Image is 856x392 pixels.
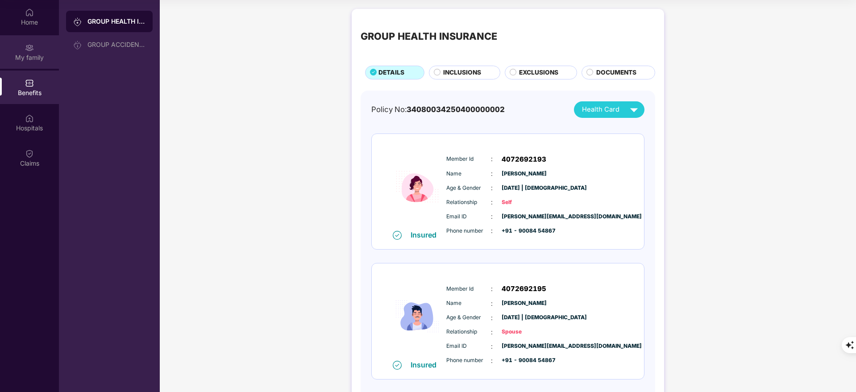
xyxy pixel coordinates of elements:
[73,41,82,50] img: svg+xml;base64,PHN2ZyB3aWR0aD0iMjAiIGhlaWdodD0iMjAiIHZpZXdCb3g9IjAgMCAyMCAyMCIgZmlsbD0ibm9uZSIgeG...
[491,313,493,323] span: :
[361,29,497,44] div: GROUP HEALTH INSURANCE
[502,356,546,365] span: +91 - 90084 54867
[446,328,491,336] span: Relationship
[491,226,493,236] span: :
[502,170,546,178] span: [PERSON_NAME]
[25,8,34,17] img: svg+xml;base64,PHN2ZyBpZD0iSG9tZSIgeG1sbnM9Imh0dHA6Ly93d3cudzMub3JnLzIwMDAvc3ZnIiB3aWR0aD0iMjAiIG...
[491,299,493,309] span: :
[491,154,493,164] span: :
[407,105,505,114] span: 34080034250400000002
[393,361,402,370] img: svg+xml;base64,PHN2ZyB4bWxucz0iaHR0cDovL3d3dy53My5vcmcvMjAwMC9zdmciIHdpZHRoPSIxNiIgaGVpZ2h0PSIxNi...
[502,213,546,221] span: [PERSON_NAME][EMAIL_ADDRESS][DOMAIN_NAME]
[25,43,34,52] img: svg+xml;base64,PHN2ZyB3aWR0aD0iMjAiIGhlaWdodD0iMjAiIHZpZXdCb3g9IjAgMCAyMCAyMCIgZmlsbD0ibm9uZSIgeG...
[491,327,493,337] span: :
[446,155,491,163] span: Member Id
[446,184,491,192] span: Age & Gender
[391,143,444,230] img: icon
[502,227,546,235] span: +91 - 90084 54867
[87,41,145,48] div: GROUP ACCIDENTAL INSURANCE
[446,356,491,365] span: Phone number
[596,68,636,78] span: DOCUMENTS
[502,313,546,322] span: [DATE] | [DEMOGRAPHIC_DATA]
[491,212,493,221] span: :
[502,284,546,294] span: 4072692195
[491,169,493,179] span: :
[491,183,493,193] span: :
[446,198,491,207] span: Relationship
[87,17,145,26] div: GROUP HEALTH INSURANCE
[446,213,491,221] span: Email ID
[446,227,491,235] span: Phone number
[491,197,493,207] span: :
[502,328,546,336] span: Spouse
[446,170,491,178] span: Name
[411,360,442,369] div: Insured
[411,230,442,239] div: Insured
[502,198,546,207] span: Self
[378,68,404,78] span: DETAILS
[25,79,34,88] img: svg+xml;base64,PHN2ZyBpZD0iQmVuZWZpdHMiIHhtbG5zPSJodHRwOi8vd3d3LnczLm9yZy8yMDAwL3N2ZyIgd2lkdGg9Ij...
[491,356,493,366] span: :
[626,102,642,117] img: svg+xml;base64,PHN2ZyB4bWxucz0iaHR0cDovL3d3dy53My5vcmcvMjAwMC9zdmciIHZpZXdCb3g9IjAgMCAyNCAyNCIgd2...
[371,104,505,115] div: Policy No:
[502,299,546,308] span: [PERSON_NAME]
[25,149,34,158] img: svg+xml;base64,PHN2ZyBpZD0iQ2xhaW0iIHhtbG5zPSJodHRwOi8vd3d3LnczLm9yZy8yMDAwL3N2ZyIgd2lkdGg9IjIwIi...
[502,154,546,165] span: 4072692193
[393,231,402,240] img: svg+xml;base64,PHN2ZyB4bWxucz0iaHR0cDovL3d3dy53My5vcmcvMjAwMC9zdmciIHdpZHRoPSIxNiIgaGVpZ2h0PSIxNi...
[391,273,444,360] img: icon
[574,101,644,118] button: Health Card
[502,184,546,192] span: [DATE] | [DEMOGRAPHIC_DATA]
[446,342,491,350] span: Email ID
[73,17,82,26] img: svg+xml;base64,PHN2ZyB3aWR0aD0iMjAiIGhlaWdodD0iMjAiIHZpZXdCb3g9IjAgMCAyMCAyMCIgZmlsbD0ibm9uZSIgeG...
[443,68,481,78] span: INCLUSIONS
[446,285,491,293] span: Member Id
[502,342,546,350] span: [PERSON_NAME][EMAIL_ADDRESS][DOMAIN_NAME]
[446,299,491,308] span: Name
[491,284,493,294] span: :
[25,114,34,123] img: svg+xml;base64,PHN2ZyBpZD0iSG9zcGl0YWxzIiB4bWxucz0iaHR0cDovL3d3dy53My5vcmcvMjAwMC9zdmciIHdpZHRoPS...
[519,68,558,78] span: EXCLUSIONS
[446,313,491,322] span: Age & Gender
[491,342,493,351] span: :
[582,104,619,115] span: Health Card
